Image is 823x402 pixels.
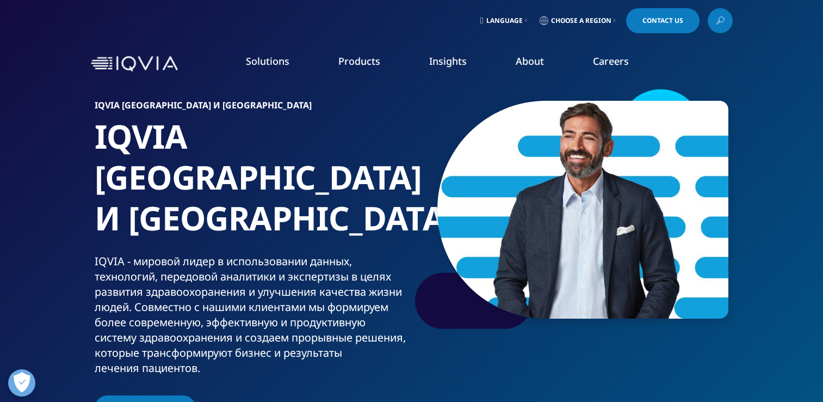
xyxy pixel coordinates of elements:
[551,16,611,25] span: Choose a Region
[246,54,289,68] a: Solutions
[429,54,467,68] a: Insights
[95,254,407,376] div: IQVIA - мировой лидер в использовании данных, технологий, передовой аналитики и экспертизы в целя...
[182,38,733,89] nav: Primary
[95,101,407,116] h6: IQVIA [GEOGRAPHIC_DATA] и [GEOGRAPHIC_DATA]
[626,8,700,33] a: Contact Us
[437,101,728,319] img: 6_rbuportraitoption.jpg
[516,54,544,68] a: About
[338,54,380,68] a: Products
[95,116,407,254] h1: IQVIA [GEOGRAPHIC_DATA] И [GEOGRAPHIC_DATA]
[486,16,523,25] span: Language
[642,17,683,24] span: Contact Us
[593,54,629,68] a: Careers
[8,369,35,397] button: Open Preferences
